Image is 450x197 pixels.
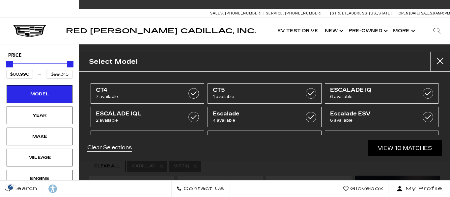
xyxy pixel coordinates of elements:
span: ESCALADE IQ [330,87,418,93]
img: Opt-Out Icon [3,184,18,190]
a: Red [PERSON_NAME] Cadillac, Inc. [66,28,256,34]
div: Maximum Price [67,61,73,67]
div: Price [6,59,73,79]
span: Escalade [213,111,300,117]
a: View 10 Matches [368,140,442,156]
div: ModelModel [7,85,72,103]
a: Contact Us [171,181,230,197]
button: Open user profile menu [389,181,450,197]
a: EV Test Drive [274,18,322,44]
span: Open [DATE] [399,11,420,15]
div: MileageMileage [7,149,72,166]
a: ESCALADE IQ6 available [325,83,438,104]
a: CT51 available [208,83,321,104]
div: MakeMake [7,128,72,145]
span: Glovebox [349,184,383,193]
span: Sales: [421,11,433,15]
a: ESCALADE IQL2 available [91,107,204,127]
a: [STREET_ADDRESS][US_STATE] [330,11,392,15]
button: More [390,18,417,44]
div: Make [23,133,56,140]
section: Click to Open Cookie Consent Modal [3,184,18,190]
a: CT47 available [91,83,204,104]
span: ESCALADE IQL [96,111,183,117]
span: Red [PERSON_NAME] Cadillac, Inc. [66,27,256,35]
a: Glovebox [338,181,389,197]
a: Sales: [PHONE_NUMBER] [210,12,264,15]
span: Sales: [210,11,224,15]
a: Service: [PHONE_NUMBER] [264,12,323,15]
a: Pre-Owned [345,18,390,44]
a: New [322,18,345,44]
span: 1 available [213,93,300,100]
a: LYRIQ27 available [91,131,204,151]
span: [PHONE_NUMBER] [225,11,262,15]
a: Escalade ESV6 available [325,107,438,127]
a: Clear Selections [87,144,132,152]
span: Escalade ESV [330,111,418,117]
div: Year [23,112,56,119]
div: Minimum Price [6,61,13,67]
div: Mileage [23,154,56,161]
button: close [430,52,450,71]
span: Contact Us [182,184,224,193]
a: VISTIQ10 available [325,131,438,151]
a: OPTIQ12 available [208,131,321,151]
img: Cadillac Dark Logo with Cadillac White Text [13,25,46,37]
div: Model [23,90,56,98]
span: 2 available [96,117,183,124]
span: Search [10,184,38,193]
a: Escalade4 available [208,107,321,127]
span: CT5 [213,87,300,93]
div: Engine [23,175,56,182]
div: YearYear [7,107,72,124]
span: 6 available [330,93,418,100]
span: 4 available [213,117,300,124]
input: Maximum [46,70,73,79]
h5: Price [8,53,71,59]
span: LYRIQ [96,134,183,141]
span: CT4 [96,87,183,93]
span: OPTIQ [213,134,300,141]
input: Minimum [6,70,33,79]
span: 6 available [330,117,418,124]
span: 7 available [96,93,183,100]
span: Service: [266,11,284,15]
h2: Select Model [89,56,138,67]
span: [PHONE_NUMBER] [285,11,322,15]
div: EngineEngine [7,170,72,187]
span: VISTIQ [330,134,418,141]
span: My Profile [403,184,442,193]
span: 9 AM-6 PM [433,11,450,15]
